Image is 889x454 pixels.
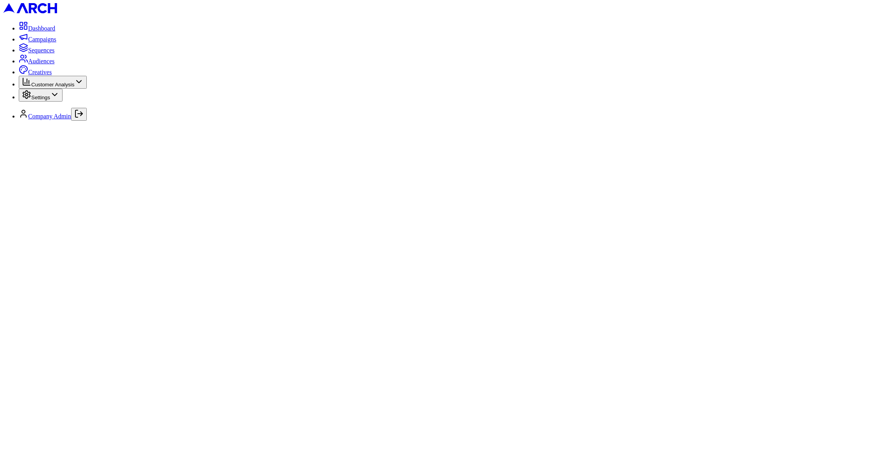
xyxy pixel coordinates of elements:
span: Settings [31,95,50,100]
span: Dashboard [28,25,55,32]
span: Customer Analysis [31,82,74,88]
button: Settings [19,89,63,102]
a: Creatives [19,69,52,75]
span: Audiences [28,58,55,64]
a: Audiences [19,58,55,64]
span: Creatives [28,69,52,75]
a: Company Admin [28,113,71,120]
button: Customer Analysis [19,76,87,89]
span: Sequences [28,47,55,54]
a: Dashboard [19,25,55,32]
a: Sequences [19,47,55,54]
button: Log out [71,108,87,121]
span: Campaigns [28,36,56,43]
a: Campaigns [19,36,56,43]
